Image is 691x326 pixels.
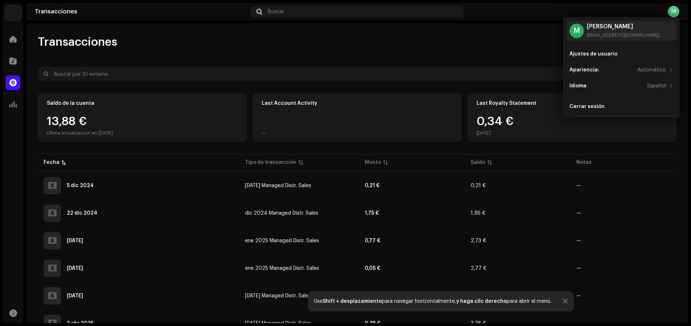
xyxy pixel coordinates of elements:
[67,183,94,188] div: 5 dic 2024
[245,159,297,166] div: Tipo de transacción
[323,299,382,304] strong: Shift + desplazamiento
[245,238,319,243] span: ene 2025 Managed Distr. Sales
[576,183,581,188] re-a-table-badge: —
[576,321,581,326] re-a-table-badge: —
[471,159,485,166] div: Saldo
[567,63,676,77] re-m-nav-item: Apariencia:
[44,159,60,166] div: Fecha
[314,298,551,304] div: Use para navegar horizontalmente, para abrir el menú.
[471,211,486,216] span: 1,95 €
[569,104,605,110] div: Cerrar sesión
[567,99,676,114] re-m-nav-item: Cerrar sesión
[268,9,284,15] span: Buscar
[647,83,666,89] div: Español
[47,130,113,136] div: Última actualización en [DATE]
[569,83,586,89] div: Idioma
[365,211,379,216] strong: 1,75 €
[576,266,581,271] re-a-table-badge: —
[471,321,486,326] span: 3,38 €
[38,67,589,81] input: Buscar por ID externa
[67,321,94,326] div: 3 abr 2025
[456,299,507,304] strong: y haga clic derecho
[471,266,487,271] span: 2,77 €
[262,100,317,106] div: Last Account Activity
[365,159,381,166] div: Monto
[245,293,311,298] span: feb 2025 Managed Distr. Sales
[576,293,581,298] re-a-table-badge: —
[569,24,584,38] div: M
[365,321,380,326] strong: 0,38 €
[35,9,248,15] div: Transacciones
[365,266,380,271] strong: 0,05 €
[245,321,311,326] span: mar 2025 Managed Distr. Sales
[668,6,679,17] div: M
[365,183,380,188] strong: 0,21 €
[67,293,83,298] div: 6 mar 2025
[245,266,319,271] span: ene 2025 Managed Distr. Sales
[67,211,97,216] div: 22 dic 2024
[569,67,599,73] div: Apariencia:
[67,266,83,271] div: 13 feb 2025
[471,238,486,243] span: 2,73 €
[6,6,20,20] img: 297a105e-aa6c-4183-9ff4-27133c00f2e2
[477,100,536,106] div: Last Royalty Statement
[587,32,659,38] div: [EMAIL_ADDRESS][DOMAIN_NAME]
[587,24,659,29] div: [PERSON_NAME]
[262,130,266,136] div: —
[67,238,83,243] div: 6 feb 2025
[471,183,486,188] span: 0,21 €
[567,79,676,93] re-m-nav-item: Idioma
[576,211,581,216] re-a-table-badge: —
[569,51,617,57] div: Ajustes de usuario
[365,238,380,243] strong: 0,77 €
[47,100,94,106] div: Saldo de la cuenta
[38,35,117,49] span: Transacciones
[567,47,676,61] re-m-nav-item: Ajustes de usuario
[576,238,581,243] re-a-table-badge: —
[245,211,318,216] span: dic 2024 Managed Distr. Sales
[637,67,666,73] div: Automático
[245,183,311,188] span: nov 2024 Managed Distr. Sales
[477,130,514,136] div: [DATE]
